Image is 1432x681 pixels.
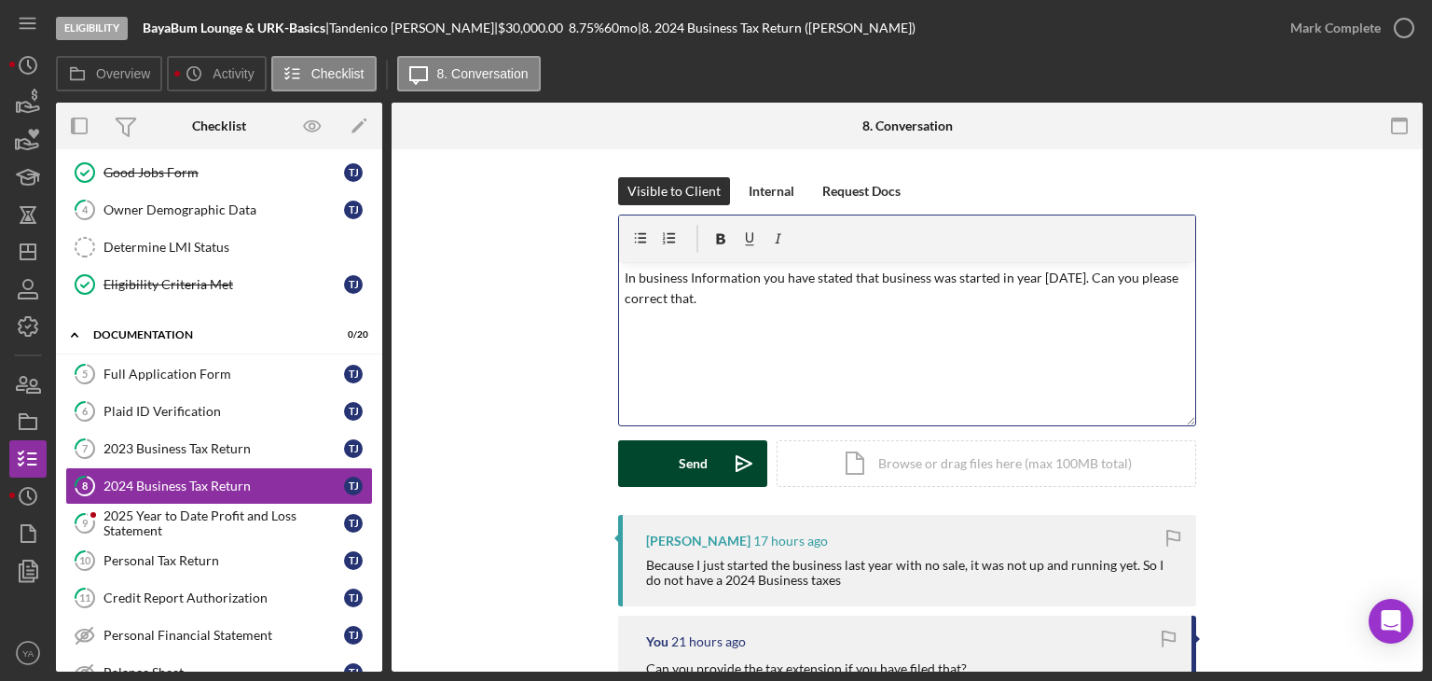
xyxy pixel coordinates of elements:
[344,402,363,421] div: T J
[65,505,373,542] a: 92025 Year to Date Profit and Loss StatementTJ
[103,628,344,643] div: Personal Financial Statement
[671,634,746,649] time: 2025-08-18 20:08
[65,617,373,654] a: Personal Financial StatementTJ
[65,355,373,393] a: 5Full Application FormTJ
[679,440,708,487] div: Send
[82,442,89,454] tspan: 7
[498,21,569,35] div: $30,000.00
[604,21,638,35] div: 60 mo
[167,56,266,91] button: Activity
[82,368,88,380] tspan: 5
[213,66,254,81] label: Activity
[65,229,373,266] a: Determine LMI Status
[65,154,373,191] a: Good Jobs FormTJ
[96,66,150,81] label: Overview
[103,165,344,180] div: Good Jobs Form
[344,551,363,570] div: T J
[103,202,344,217] div: Owner Demographic Data
[344,439,363,458] div: T J
[618,177,730,205] button: Visible to Client
[1272,9,1423,47] button: Mark Complete
[103,277,344,292] div: Eligibility Criteria Met
[1290,9,1381,47] div: Mark Complete
[569,21,604,35] div: 8.75 %
[56,17,128,40] div: Eligibility
[753,534,828,549] time: 2025-08-18 23:50
[65,579,373,617] a: 11Credit Report AuthorizationTJ
[143,20,325,35] b: BayaBum Lounge & URK-Basics
[65,430,373,467] a: 72023 Business Tax ReturnTJ
[79,591,90,604] tspan: 11
[1369,599,1413,644] div: Open Intercom Messenger
[65,266,373,303] a: Eligibility Criteria MetTJ
[56,56,162,91] button: Overview
[103,553,344,568] div: Personal Tax Return
[625,268,1191,310] p: In business Information you have stated that business was started in year [DATE]. Can you please ...
[646,534,750,549] div: [PERSON_NAME]
[9,634,47,672] button: YA
[344,477,363,495] div: T J
[627,177,721,205] div: Visible to Client
[79,554,91,566] tspan: 10
[739,177,804,205] button: Internal
[103,508,344,538] div: 2025 Year to Date Profit and Loss Statement
[82,479,88,492] tspan: 8
[65,542,373,579] a: 10Personal Tax ReturnTJ
[103,665,344,680] div: Balance Sheet
[437,66,529,81] label: 8. Conversation
[335,329,368,340] div: 0 / 20
[143,21,329,35] div: |
[397,56,541,91] button: 8. Conversation
[103,367,344,382] div: Full Application Form
[344,201,363,219] div: T J
[103,240,372,255] div: Determine LMI Status
[82,517,89,529] tspan: 9
[329,21,498,35] div: Tandenico [PERSON_NAME] |
[65,393,373,430] a: 6Plaid ID VerificationTJ
[103,441,344,456] div: 2023 Business Tax Return
[638,21,916,35] div: | 8. 2024 Business Tax Return ([PERSON_NAME])
[344,514,363,533] div: T J
[192,118,246,133] div: Checklist
[344,589,363,607] div: T J
[822,177,901,205] div: Request Docs
[65,467,373,505] a: 82024 Business Tax ReturnTJ
[344,163,363,182] div: T J
[82,405,89,417] tspan: 6
[103,404,344,419] div: Plaid ID Verification
[82,203,89,215] tspan: 4
[271,56,377,91] button: Checklist
[813,177,910,205] button: Request Docs
[749,177,794,205] div: Internal
[618,440,767,487] button: Send
[65,191,373,229] a: 4Owner Demographic DataTJ
[646,659,967,679] p: Can you provide the tax extension if you have filed that?
[103,479,344,493] div: 2024 Business Tax Return
[344,275,363,294] div: T J
[103,591,344,605] div: Credit Report Authorization
[93,329,322,340] div: Documentation
[22,648,34,659] text: YA
[311,66,365,81] label: Checklist
[344,626,363,645] div: T J
[862,118,953,133] div: 8. Conversation
[646,558,1177,588] div: Because I just started the business last year with no sale, it was not up and running yet. So I d...
[344,365,363,383] div: T J
[646,634,668,649] div: You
